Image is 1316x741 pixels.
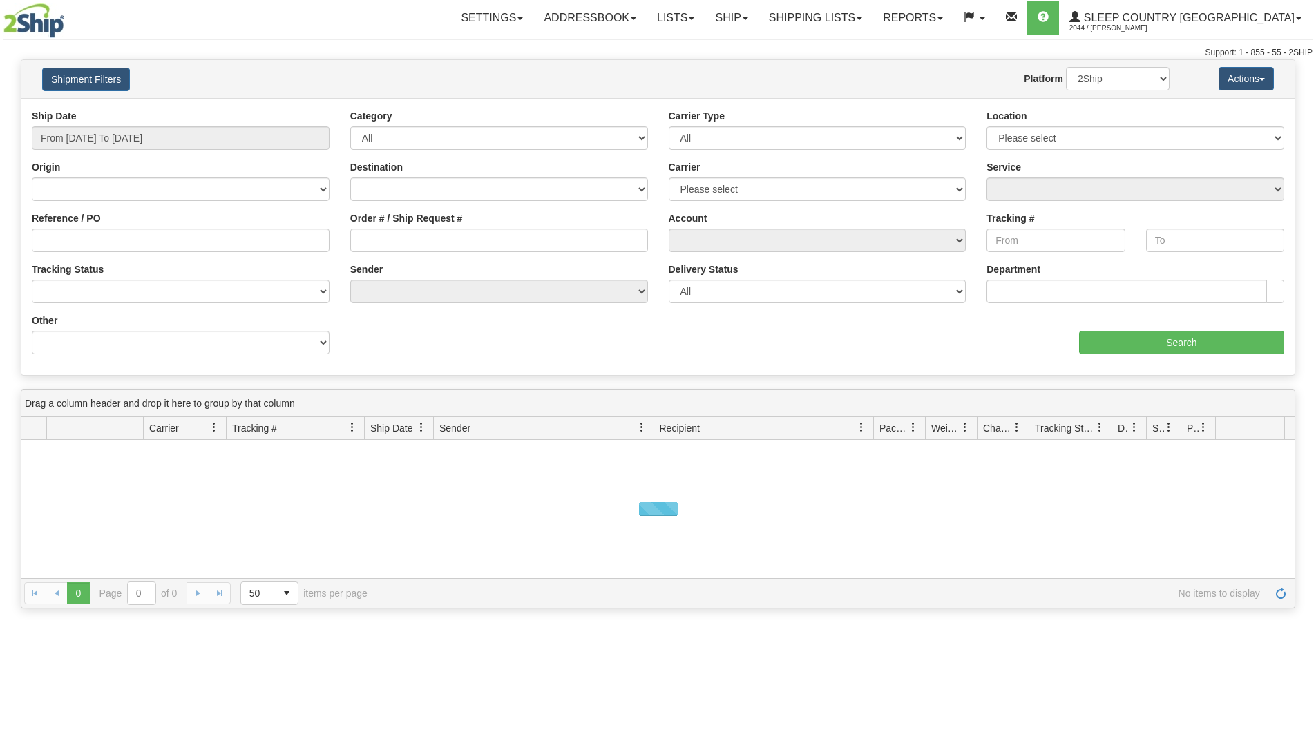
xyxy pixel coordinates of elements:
a: Carrier filter column settings [202,416,226,439]
label: Origin [32,160,60,174]
label: Reference / PO [32,211,101,225]
a: Delivery Status filter column settings [1123,416,1146,439]
span: Ship Date [370,421,412,435]
label: Other [32,314,57,327]
label: Ship Date [32,109,77,123]
span: Recipient [660,421,700,435]
a: Weight filter column settings [953,416,977,439]
label: Sender [350,262,383,276]
label: Order # / Ship Request # [350,211,463,225]
label: Department [986,262,1040,276]
label: Location [986,109,1027,123]
span: Page 0 [67,582,89,604]
label: Carrier Type [669,109,725,123]
span: Carrier [149,421,179,435]
a: Ship [705,1,758,35]
span: Pickup Status [1187,421,1199,435]
iframe: chat widget [1284,300,1315,441]
a: Shipping lists [759,1,872,35]
a: Ship Date filter column settings [410,416,433,439]
button: Actions [1219,67,1274,90]
a: Addressbook [533,1,647,35]
label: Delivery Status [669,262,738,276]
a: Charge filter column settings [1005,416,1029,439]
input: To [1146,229,1284,252]
label: Account [669,211,707,225]
label: Service [986,160,1021,174]
div: grid grouping header [21,390,1295,417]
span: items per page [240,581,368,605]
a: Tracking # filter column settings [341,416,364,439]
input: Search [1079,331,1284,354]
label: Category [350,109,392,123]
span: Tracking Status [1035,421,1095,435]
a: Refresh [1270,582,1292,604]
div: Support: 1 - 855 - 55 - 2SHIP [3,47,1313,59]
span: Sleep Country [GEOGRAPHIC_DATA] [1080,12,1295,23]
label: Platform [1024,72,1063,86]
label: Tracking Status [32,262,104,276]
span: Charge [983,421,1012,435]
a: Shipment Issues filter column settings [1157,416,1181,439]
label: Carrier [669,160,700,174]
span: select [276,582,298,604]
a: Lists [647,1,705,35]
a: Packages filter column settings [902,416,925,439]
span: Page of 0 [99,581,178,605]
img: logo2044.jpg [3,3,64,38]
span: Packages [879,421,908,435]
span: No items to display [387,588,1260,599]
input: From [986,229,1125,252]
a: Reports [872,1,953,35]
a: Pickup Status filter column settings [1192,416,1215,439]
span: Weight [931,421,960,435]
a: Sender filter column settings [630,416,654,439]
span: 2044 / [PERSON_NAME] [1069,21,1173,35]
span: Tracking # [232,421,277,435]
a: Settings [450,1,533,35]
button: Shipment Filters [42,68,130,91]
a: Tracking Status filter column settings [1088,416,1112,439]
span: Delivery Status [1118,421,1129,435]
span: Page sizes drop down [240,581,298,605]
span: Shipment Issues [1152,421,1164,435]
span: Sender [439,421,470,435]
a: Sleep Country [GEOGRAPHIC_DATA] 2044 / [PERSON_NAME] [1059,1,1312,35]
label: Destination [350,160,403,174]
label: Tracking # [986,211,1034,225]
span: 50 [249,586,267,600]
a: Recipient filter column settings [850,416,873,439]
